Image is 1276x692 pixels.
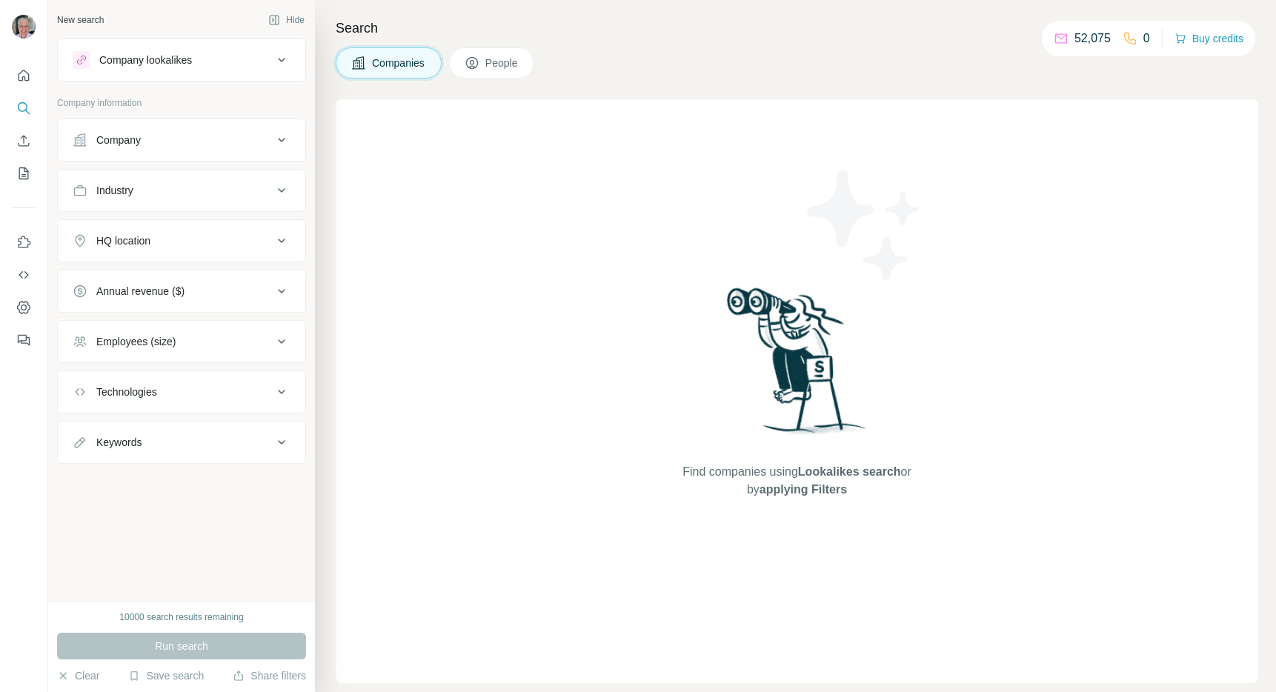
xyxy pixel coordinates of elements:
button: Dashboard [12,294,36,321]
span: Companies [372,56,426,70]
button: Share filters [233,668,306,683]
div: Annual revenue ($) [96,284,185,299]
button: Enrich CSV [12,127,36,154]
p: 0 [1143,30,1150,47]
span: Lookalikes search [798,465,901,478]
button: Search [12,95,36,122]
div: Employees (size) [96,334,176,349]
button: Hide [258,9,315,31]
div: HQ location [96,233,150,248]
div: 10000 search results remaining [119,611,243,624]
button: My lists [12,160,36,187]
button: Keywords [58,425,305,460]
span: People [485,56,519,70]
button: Industry [58,173,305,208]
button: Company lookalikes [58,42,305,78]
button: Annual revenue ($) [58,273,305,309]
button: Buy credits [1174,28,1243,49]
div: Industry [96,183,133,198]
button: Quick start [12,62,36,89]
div: Keywords [96,435,142,450]
button: Use Surfe on LinkedIn [12,229,36,256]
button: Employees (size) [58,324,305,359]
span: applying Filters [760,483,847,496]
div: Technologies [96,385,157,399]
p: Company information [57,96,306,110]
button: Feedback [12,327,36,353]
img: Avatar [12,15,36,39]
span: Find companies using or by [678,463,915,499]
img: Surfe Illustration - Woman searching with binoculars [720,284,874,449]
div: Company [96,133,141,147]
button: Technologies [58,374,305,410]
h4: Search [336,18,1258,39]
button: Company [58,122,305,158]
button: Save search [128,668,204,683]
p: 52,075 [1074,30,1111,47]
button: HQ location [58,223,305,259]
div: New search [57,13,104,27]
div: Company lookalikes [99,53,192,67]
img: Surfe Illustration - Stars [797,159,931,292]
button: Use Surfe API [12,262,36,288]
button: Clear [57,668,99,683]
